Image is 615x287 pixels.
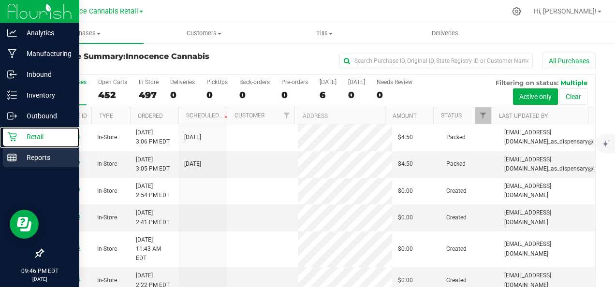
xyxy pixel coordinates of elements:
a: Purchases [23,23,144,43]
p: Inventory [17,89,75,101]
p: Inbound [17,69,75,80]
span: Innocence Cannabis Retail [43,52,209,70]
p: Analytics [17,27,75,39]
span: In-Store [97,244,117,254]
p: Retail [17,131,75,143]
span: Packed [446,159,466,169]
span: $4.50 [398,159,413,169]
inline-svg: Inventory [7,90,17,100]
span: [DATE] 3:05 PM EDT [136,155,170,173]
span: [DATE] 11:43 AM EDT [136,235,173,263]
h3: Purchase Summary: [43,52,227,69]
span: In-Store [97,159,117,169]
a: Filter [475,107,491,124]
div: In Store [139,79,159,86]
div: 0 [239,89,270,100]
a: Customer [234,112,264,119]
div: Deliveries [170,79,195,86]
div: 0 [206,89,228,100]
span: $4.50 [398,133,413,142]
a: Status [441,112,462,119]
span: $0.00 [398,244,413,254]
a: Type [99,113,113,119]
inline-svg: Manufacturing [7,49,17,58]
inline-svg: Reports [7,153,17,162]
div: 497 [139,89,159,100]
span: In-Store [97,133,117,142]
a: Last Updated By [499,113,548,119]
span: $0.00 [398,276,413,285]
p: Outbound [17,110,75,122]
inline-svg: Retail [7,132,17,142]
a: Amount [393,113,417,119]
span: [DATE] 2:54 PM EDT [136,182,170,200]
inline-svg: Inbound [7,70,17,79]
inline-svg: Outbound [7,111,17,121]
span: In-Store [97,213,117,222]
div: 0 [377,89,412,100]
inline-svg: Analytics [7,28,17,38]
p: Reports [17,152,75,163]
span: Multiple [560,79,587,86]
div: 6 [320,89,337,100]
span: Deliveries [419,29,471,38]
span: Created [446,276,467,285]
span: Created [446,187,467,196]
span: [EMAIL_ADDRESS][DOMAIN_NAME] [504,240,589,258]
button: All Purchases [542,53,596,69]
span: Purchases [23,29,144,38]
span: Filtering on status: [496,79,558,86]
th: Address [294,107,385,124]
div: Manage settings [511,7,523,16]
div: 0 [170,89,195,100]
div: Pre-orders [281,79,308,86]
span: [EMAIL_ADDRESS][DOMAIN_NAME]_as_dispensary@i [504,155,595,173]
span: Created [446,244,467,254]
div: 0 [281,89,308,100]
div: [DATE] [348,79,365,86]
a: Scheduled [186,112,230,119]
button: Clear [559,88,587,105]
iframe: Resource center [10,210,39,239]
p: 09:46 PM EDT [4,267,75,275]
p: Manufacturing [17,48,75,59]
div: Needs Review [377,79,412,86]
span: $0.00 [398,213,413,222]
span: In-Store [97,187,117,196]
span: [DATE] [184,133,201,142]
span: Customers [144,29,264,38]
div: Back-orders [239,79,270,86]
a: Ordered [138,113,163,119]
div: 452 [98,89,127,100]
a: Deliveries [385,23,505,43]
span: $0.00 [398,187,413,196]
span: [DATE] 3:06 PM EDT [136,128,170,146]
span: Created [446,213,467,222]
span: [EMAIL_ADDRESS][DOMAIN_NAME] [504,182,589,200]
span: Packed [446,133,466,142]
a: Customers [144,23,264,43]
span: Hi, [PERSON_NAME]! [534,7,597,15]
p: [DATE] [4,275,75,283]
span: [EMAIL_ADDRESS][DOMAIN_NAME]_as_dispensary@i [504,128,595,146]
div: Open Carts [98,79,127,86]
span: [EMAIL_ADDRESS][DOMAIN_NAME] [504,208,589,227]
a: Tills [264,23,385,43]
div: 0 [348,89,365,100]
span: [DATE] [184,159,201,169]
button: Active only [513,88,558,105]
a: Filter [278,107,294,124]
span: [DATE] 2:41 PM EDT [136,208,170,227]
span: Tills [265,29,384,38]
div: PickUps [206,79,228,86]
span: Innocence Cannabis Retail [54,7,138,15]
div: [DATE] [320,79,337,86]
input: Search Purchase ID, Original ID, State Registry ID or Customer Name... [339,54,533,68]
span: In-Store [97,276,117,285]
